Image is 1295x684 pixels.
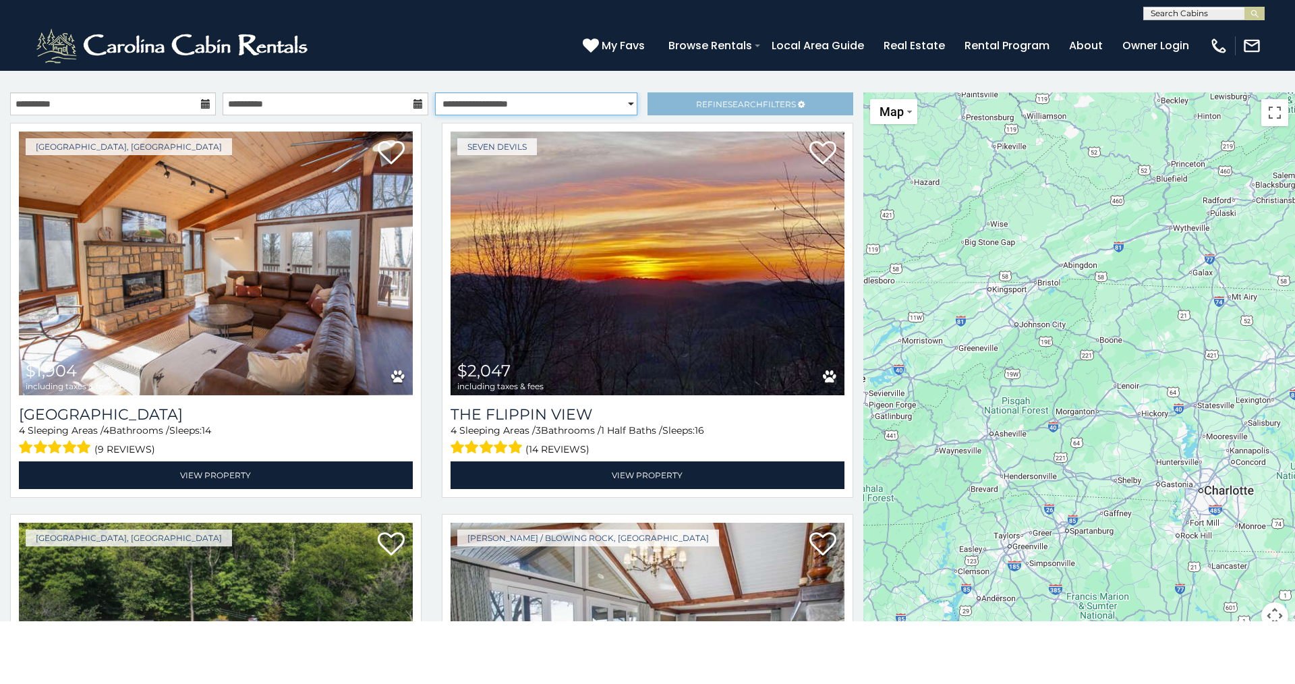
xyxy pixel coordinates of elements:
[1242,36,1261,55] img: mail-regular-white.png
[26,382,112,391] span: including taxes & fees
[378,140,405,168] a: Add to favorites
[765,34,871,57] a: Local Area Guide
[19,461,413,489] a: View Property
[94,440,155,458] span: (9 reviews)
[583,37,648,55] a: My Favs
[457,530,719,546] a: [PERSON_NAME] / Blowing Rock, [GEOGRAPHIC_DATA]
[451,424,844,458] div: Sleeping Areas / Bathrooms / Sleeps:
[1062,34,1110,57] a: About
[880,105,904,119] span: Map
[103,424,109,436] span: 4
[809,531,836,559] a: Add to favorites
[958,34,1056,57] a: Rental Program
[451,132,844,395] a: The Flippin View $2,047 including taxes & fees
[451,424,457,436] span: 4
[19,132,413,395] img: Blue Eagle Lodge
[809,140,836,168] a: Add to favorites
[19,424,413,458] div: Sleeping Areas / Bathrooms / Sleeps:
[378,531,405,559] a: Add to favorites
[536,424,541,436] span: 3
[1261,602,1288,629] button: Map camera controls
[451,461,844,489] a: View Property
[728,99,763,109] span: Search
[26,138,232,155] a: [GEOGRAPHIC_DATA], [GEOGRAPHIC_DATA]
[696,99,796,109] span: Refine Filters
[19,405,413,424] h3: Blue Eagle Lodge
[34,26,314,66] img: White-1-2.png
[451,405,844,424] a: The Flippin View
[647,92,853,115] a: RefineSearchFilters
[662,34,759,57] a: Browse Rentals
[202,424,211,436] span: 14
[19,424,25,436] span: 4
[525,440,589,458] span: (14 reviews)
[1116,34,1196,57] a: Owner Login
[601,424,662,436] span: 1 Half Baths /
[877,34,952,57] a: Real Estate
[457,138,537,155] a: Seven Devils
[451,132,844,395] img: The Flippin View
[870,99,917,124] button: Change map style
[19,132,413,395] a: Blue Eagle Lodge $1,904 including taxes & fees
[26,361,77,380] span: $1,904
[1261,99,1288,126] button: Toggle fullscreen view
[1209,36,1228,55] img: phone-regular-white.png
[457,382,544,391] span: including taxes & fees
[602,37,645,54] span: My Favs
[19,405,413,424] a: [GEOGRAPHIC_DATA]
[695,424,704,436] span: 16
[26,530,232,546] a: [GEOGRAPHIC_DATA], [GEOGRAPHIC_DATA]
[457,361,511,380] span: $2,047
